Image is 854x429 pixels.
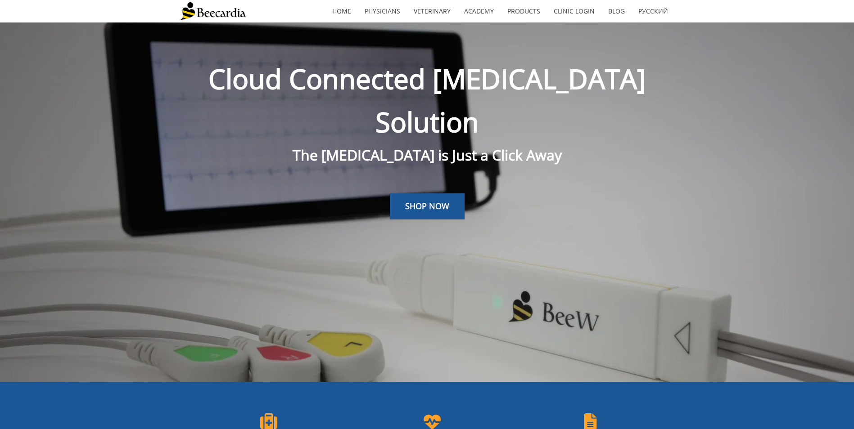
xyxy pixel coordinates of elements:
[325,1,358,22] a: home
[358,1,407,22] a: Physicians
[407,1,457,22] a: Veterinary
[390,193,465,219] a: SHOP NOW
[632,1,675,22] a: Русский
[208,60,646,140] span: Cloud Connected [MEDICAL_DATA] Solution
[293,145,562,165] span: The [MEDICAL_DATA] is Just a Click Away
[547,1,601,22] a: Clinic Login
[457,1,501,22] a: Academy
[601,1,632,22] a: Blog
[405,201,449,211] span: SHOP NOW
[180,2,246,20] img: Beecardia
[501,1,547,22] a: Products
